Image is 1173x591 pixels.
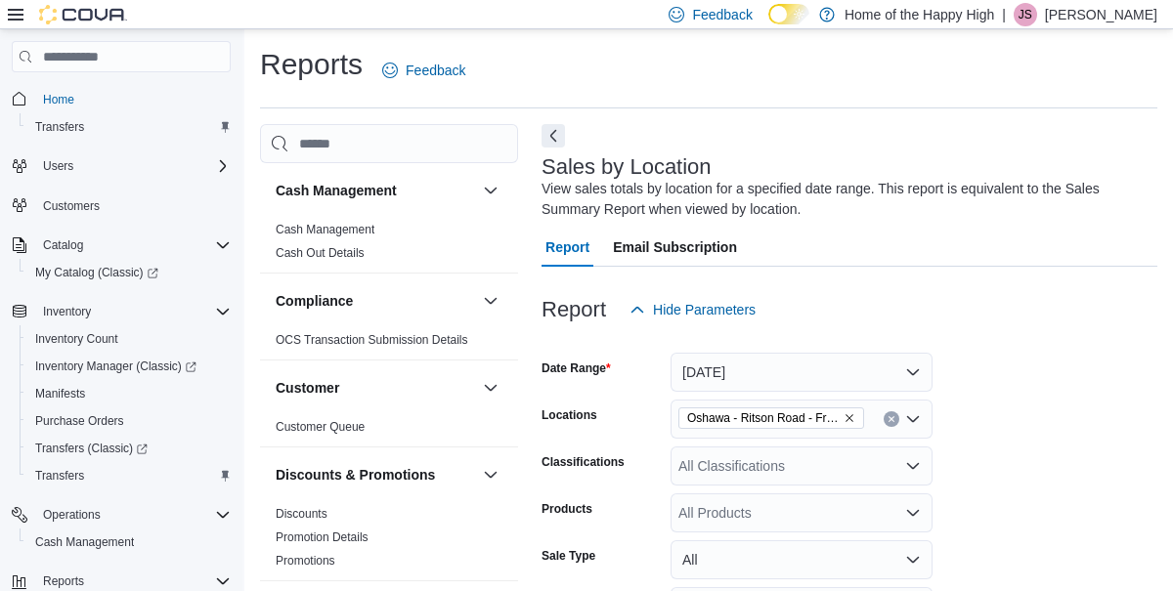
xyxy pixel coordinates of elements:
span: Customers [35,193,231,218]
h3: Customer [276,378,339,398]
a: OCS Transaction Submission Details [276,333,468,347]
span: Home [35,86,231,110]
span: Promotion Details [276,529,369,545]
span: Oshawa - Ritson Road - Friendly Stranger [678,407,864,429]
button: Catalog [35,233,91,257]
label: Sale Type [542,548,595,564]
a: Cash Management [27,530,142,554]
a: Transfers [27,115,92,139]
h3: Compliance [276,291,353,311]
button: Hide Parameters [622,290,763,329]
a: Transfers (Classic) [27,437,155,460]
span: My Catalog (Classic) [27,261,231,284]
span: Inventory Manager (Classic) [27,355,231,378]
button: Cash Management [276,181,475,200]
button: Open list of options [905,458,921,474]
button: Transfers [20,113,239,141]
div: View sales totals by location for a specified date range. This report is equivalent to the Sales ... [542,179,1148,220]
div: Compliance [260,328,518,359]
button: Open list of options [905,411,921,427]
a: My Catalog (Classic) [20,259,239,286]
h3: Cash Management [276,181,397,200]
span: Transfers (Classic) [27,437,231,460]
label: Products [542,501,592,517]
button: Inventory Count [20,325,239,353]
span: My Catalog (Classic) [35,265,158,280]
button: Next [542,124,565,148]
span: Inventory Manager (Classic) [35,359,196,374]
button: Catalog [4,232,239,259]
span: Report [545,228,589,267]
button: Clear input [884,411,899,427]
button: Manifests [20,380,239,407]
span: Transfers (Classic) [35,441,148,456]
span: Manifests [35,386,85,401]
p: [PERSON_NAME] [1045,3,1157,26]
button: Customer [479,376,502,400]
a: Cash Management [276,223,374,236]
input: Dark Mode [768,4,809,24]
a: Home [35,88,82,111]
button: Compliance [479,289,502,313]
span: Dark Mode [768,24,769,25]
span: Transfers [35,468,84,484]
span: Customers [43,198,100,214]
a: Purchase Orders [27,409,132,433]
span: Oshawa - Ritson Road - Friendly Stranger [687,408,840,428]
label: Classifications [542,454,625,470]
button: Compliance [276,291,475,311]
button: Purchase Orders [20,407,239,435]
span: Purchase Orders [27,409,231,433]
span: Hide Parameters [653,300,756,319]
span: Cash Management [35,534,134,550]
button: Cash Management [479,179,502,202]
a: Inventory Manager (Classic) [20,353,239,380]
button: Discounts & Promotions [276,465,475,485]
span: Users [43,158,73,174]
h3: Discounts & Promotions [276,465,435,485]
p: Home of the Happy High [845,3,994,26]
div: Discounts & Promotions [260,502,518,580]
div: Cash Management [260,218,518,273]
span: Inventory [35,300,231,323]
a: Inventory Manager (Classic) [27,355,204,378]
span: Feedback [692,5,752,24]
label: Date Range [542,360,611,376]
button: Users [4,152,239,180]
span: Purchase Orders [35,413,124,429]
h3: Sales by Location [542,155,712,179]
span: Customer Queue [276,419,365,435]
img: Cova [39,5,127,24]
button: [DATE] [671,353,933,392]
a: Customers [35,194,108,218]
button: Inventory [4,298,239,325]
button: Discounts & Promotions [479,463,502,486]
span: Inventory Count [27,327,231,351]
button: Users [35,154,81,178]
a: Manifests [27,382,93,405]
span: Reports [43,573,84,589]
p: | [1002,3,1006,26]
a: Inventory Count [27,327,126,351]
span: OCS Transaction Submission Details [276,332,468,348]
label: Locations [542,407,597,423]
button: Cash Management [20,528,239,556]
button: Transfers [20,462,239,489]
button: Operations [4,501,239,528]
h3: Report [542,298,606,321]
span: Catalog [43,237,83,253]
a: My Catalog (Classic) [27,261,166,284]
span: Promotions [276,553,335,569]
span: Manifests [27,382,231,405]
span: Catalog [35,233,231,257]
span: Operations [35,503,231,527]
a: Transfers [27,464,92,487]
span: Feedback [406,61,465,80]
span: Cash Management [276,222,374,237]
a: Discounts [276,507,327,521]
span: Users [35,154,231,178]
span: Transfers [35,119,84,135]
button: Remove Oshawa - Ritson Road - Friendly Stranger from selection in this group [844,412,855,424]
div: Jessica Sproul [1014,3,1037,26]
a: Promotion Details [276,530,369,544]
